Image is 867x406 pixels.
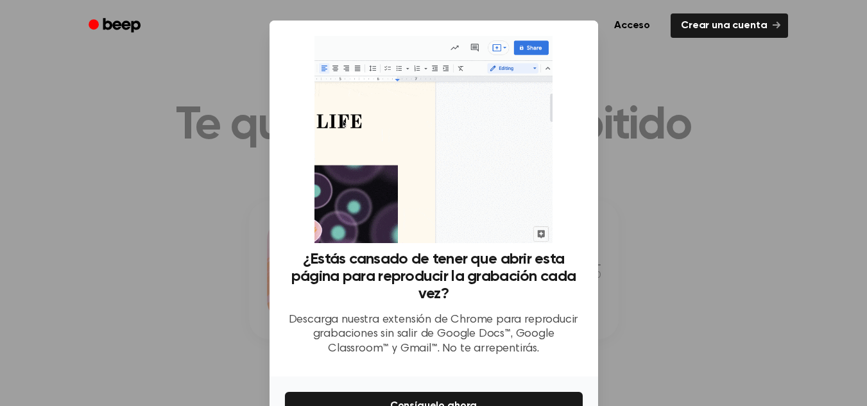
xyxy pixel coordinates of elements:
[80,13,152,38] a: Bip
[601,11,663,40] a: Acceso
[681,21,767,31] font: Crear una cuenta
[289,314,579,355] font: Descarga nuestra extensión de Chrome para reproducir grabaciones sin salir de Google Docs™, Googl...
[671,13,787,38] a: Crear una cuenta
[314,36,553,243] img: Extensión de pitido en acción
[614,21,650,31] font: Acceso
[291,251,576,301] font: ¿Estás cansado de tener que abrir esta página para reproducir la grabación cada vez?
